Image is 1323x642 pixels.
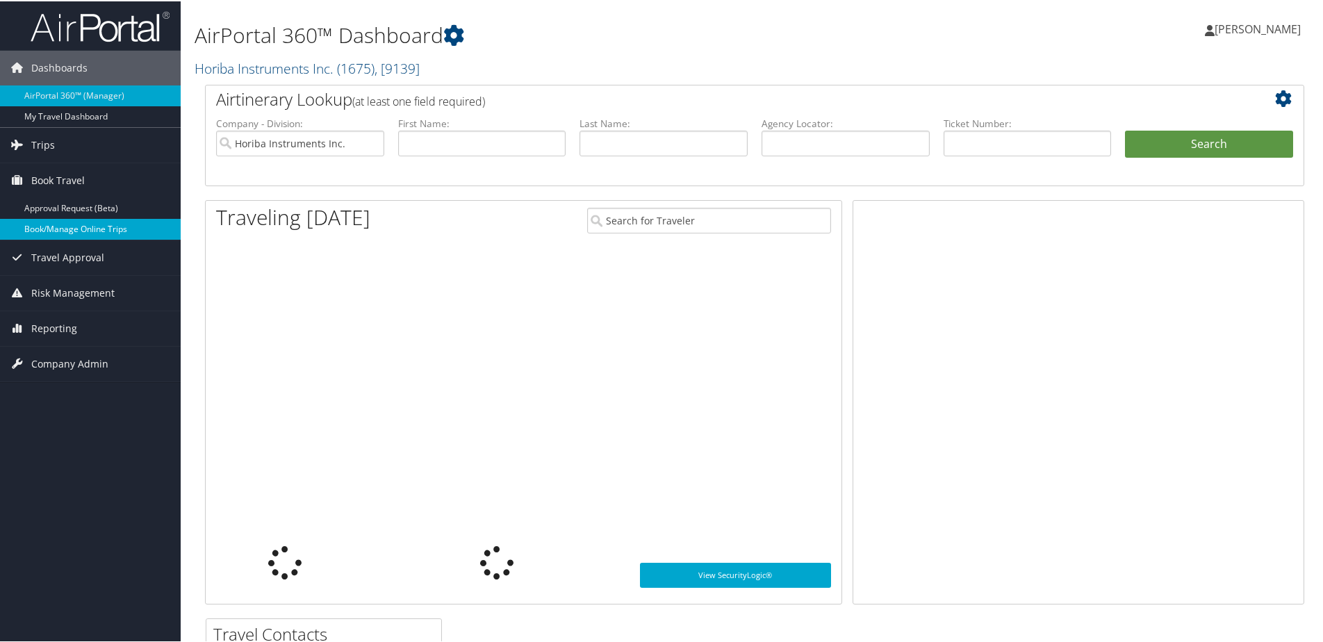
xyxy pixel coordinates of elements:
[1125,129,1293,157] button: Search
[31,345,108,380] span: Company Admin
[398,115,566,129] label: First Name:
[31,49,88,84] span: Dashboards
[337,58,375,76] span: ( 1675 )
[587,206,831,232] input: Search for Traveler
[216,86,1201,110] h2: Airtinerary Lookup
[31,274,115,309] span: Risk Management
[31,239,104,274] span: Travel Approval
[216,201,370,231] h1: Traveling [DATE]
[762,115,930,129] label: Agency Locator:
[1215,20,1301,35] span: [PERSON_NAME]
[195,19,942,49] h1: AirPortal 360™ Dashboard
[375,58,420,76] span: , [ 9139 ]
[1205,7,1315,49] a: [PERSON_NAME]
[640,561,831,586] a: View SecurityLogic®
[31,9,170,42] img: airportal-logo.png
[216,115,384,129] label: Company - Division:
[580,115,748,129] label: Last Name:
[31,126,55,161] span: Trips
[195,58,420,76] a: Horiba Instruments Inc.
[31,162,85,197] span: Book Travel
[944,115,1112,129] label: Ticket Number:
[31,310,77,345] span: Reporting
[352,92,485,108] span: (at least one field required)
